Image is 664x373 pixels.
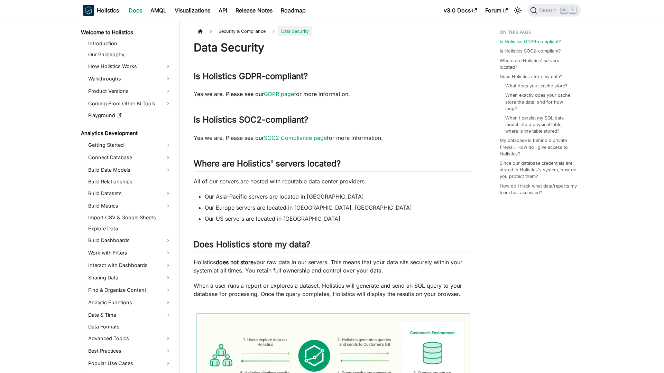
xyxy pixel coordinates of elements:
[205,203,472,212] li: Our Europe servers are located in [GEOGRAPHIC_DATA], [GEOGRAPHIC_DATA]
[86,164,174,175] a: Build Data Models
[505,83,568,89] a: What does your cache store?
[194,26,207,36] a: Home page
[194,71,472,84] h2: Is Holistics GDPR-compliant?
[278,26,312,36] span: Data Security
[86,98,174,109] a: Coming From Other BI Tools
[83,5,119,16] a: HolisticsHolistics
[194,134,472,142] p: Yes we are. Please see our for more information.
[277,5,310,16] a: Roadmap
[86,297,174,308] a: Analytic Functions
[512,5,523,16] button: Switch between dark and light mode (currently light mode)
[86,200,174,211] a: Build Metrics
[86,247,174,258] a: Work with Filters
[86,140,174,151] a: Getting Started
[86,111,174,120] a: Playground
[569,7,576,13] kbd: K
[86,358,174,369] a: Popular Use Cases
[240,259,253,266] strong: store
[500,73,562,80] a: Does Holistics store my data?
[86,333,174,344] a: Advanced Topics
[86,272,174,283] a: Sharing Data
[86,224,174,233] a: Explore Data
[500,48,561,54] a: Is Holistics SOC2-compliant?
[79,128,174,138] a: Analytics Development
[83,5,94,16] img: Holistics
[537,7,561,13] span: Search
[194,159,472,172] h2: Where are Holistics' servers located?
[505,115,574,135] a: When I persist my SQL data model into a physical table, where is the table stored?
[194,115,472,128] h2: Is Holistics SOC2-compliant?
[76,21,180,373] nav: Docs sidebar
[86,309,174,321] a: Date & Time
[500,137,577,157] a: My database is behind a private firewall. How do I give access to Holistics?
[86,235,174,246] a: Build Dashboards
[194,258,472,275] p: Holistics your raw data in our servers. This means that your data sits securely within your syste...
[86,39,174,48] a: Introduction
[216,259,239,266] strong: does not
[86,73,174,84] a: Walkthroughs
[124,5,146,16] a: Docs
[194,41,472,55] h1: Data Security
[86,152,174,163] a: Connect Database
[194,90,472,98] p: Yes we are. Please see our for more information.
[264,90,294,97] a: GDPR page
[205,192,472,201] li: Our Asia-Pacific servers are located in [GEOGRAPHIC_DATA]
[86,285,174,296] a: Find & Organize Content
[194,177,472,185] p: All of our servers are hosted with reputable data center providers:
[440,5,481,16] a: v3.0 Docs
[86,322,174,332] a: Data Formats
[86,61,174,72] a: How Holistics Works
[194,239,472,252] h2: Does Holistics store my data?
[194,26,472,36] nav: Breadcrumbs
[481,5,512,16] a: Forum
[79,28,174,37] a: Welcome to Holistics
[86,260,174,271] a: Interact with Dashboards
[194,281,472,298] p: When a user runs a report or explores a dataset, Holistics will generate and send an SQL query to...
[231,5,277,16] a: Release Notes
[86,188,174,199] a: Build Datasets
[146,5,170,16] a: AMQL
[215,26,269,36] span: Security & Compliance
[214,5,231,16] a: API
[86,50,174,59] a: Our Philosophy
[97,6,119,15] b: Holistics
[527,4,581,17] button: Search (Ctrl+K)
[500,183,577,196] a: How do I track what data/reports my team has accessed?
[170,5,214,16] a: Visualizations
[264,134,327,141] a: SOC2 Compliance page
[505,92,574,112] a: When exactly does your cache store the data, and for how long?
[86,86,174,97] a: Product Versions
[86,177,174,186] a: Build Relationships
[86,345,174,356] a: Best Practices
[205,214,472,223] li: Our US servers are located in [GEOGRAPHIC_DATA]
[500,57,577,70] a: Where are Holistics' servers located?
[86,213,174,222] a: Import CSV & Google Sheets
[500,160,577,180] a: Since our database credentials are stored in Holistics's system, how do you protect them?
[500,38,561,45] a: Is Holistics GDPR-compliant?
